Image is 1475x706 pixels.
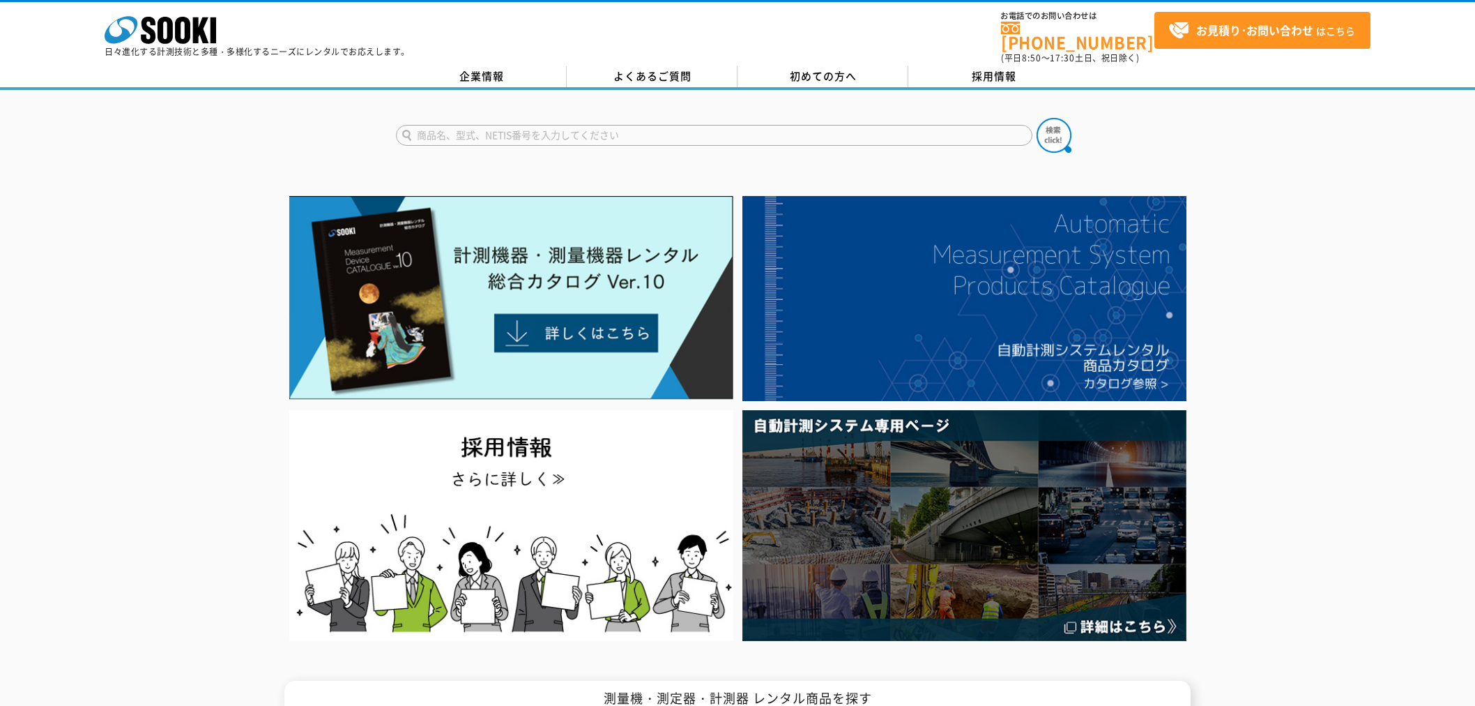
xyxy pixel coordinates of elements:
[742,410,1186,641] img: 自動計測システム専用ページ
[1037,118,1071,153] img: btn_search.png
[1196,22,1313,38] strong: お見積り･お問い合わせ
[1050,52,1075,64] span: 17:30
[289,196,733,400] img: Catalog Ver10
[1168,20,1355,41] span: はこちら
[742,196,1186,401] img: 自動計測システムカタログ
[790,68,857,84] span: 初めての方へ
[105,47,410,56] p: 日々進化する計測技術と多種・多様化するニーズにレンタルでお応えします。
[1001,52,1139,64] span: (平日 ～ 土日、祝日除く)
[1154,12,1370,49] a: お見積り･お問い合わせはこちら
[396,66,567,87] a: 企業情報
[396,125,1032,146] input: 商品名、型式、NETIS番号を入力してください
[737,66,908,87] a: 初めての方へ
[1022,52,1041,64] span: 8:50
[1001,22,1154,50] a: [PHONE_NUMBER]
[567,66,737,87] a: よくあるご質問
[289,410,733,641] img: SOOKI recruit
[1001,12,1154,20] span: お電話でのお問い合わせは
[908,66,1079,87] a: 採用情報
